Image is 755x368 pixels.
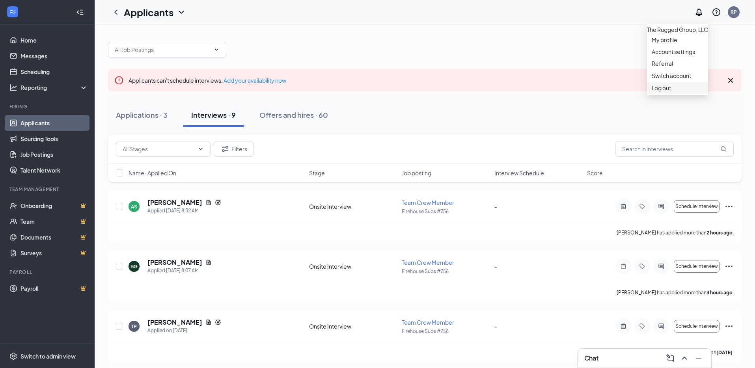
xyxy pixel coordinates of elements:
[191,110,236,120] div: Interviews · 9
[224,77,286,84] a: Add your availability now
[402,169,431,177] span: Job posting
[21,115,88,131] a: Applicants
[656,203,666,210] svg: ActiveChat
[9,186,86,193] div: Team Management
[494,263,497,270] span: -
[21,64,88,80] a: Scheduling
[309,262,397,270] div: Onsite Interview
[712,7,721,17] svg: QuestionInfo
[147,207,221,215] div: Applied [DATE] 8:32 AM
[656,263,666,269] svg: ActiveChat
[124,6,173,19] h1: Applicants
[675,264,718,269] span: Schedule interview
[402,259,454,266] span: Team Crew Member
[402,208,490,215] p: Firehouse Subs #756
[205,259,212,266] svg: Document
[692,352,705,364] button: Minimize
[587,169,603,177] span: Score
[259,110,328,120] div: Offers and hires · 60
[21,245,88,261] a: SurveysCrown
[9,103,86,110] div: Hiring
[724,202,734,211] svg: Ellipses
[619,203,628,210] svg: ActiveNote
[674,320,720,333] button: Schedule interview
[147,327,221,335] div: Applied on [DATE]
[214,141,254,157] button: Filter Filters
[309,203,397,210] div: Onsite Interview
[584,354,598,362] h3: Chat
[694,353,703,363] svg: Minimize
[9,84,17,91] svg: Analysis
[131,203,137,210] div: AS
[494,203,497,210] span: -
[129,169,176,177] span: Name · Applied On
[494,169,544,177] span: Interview Schedule
[619,263,628,269] svg: Note
[131,323,137,330] div: TP
[674,200,720,213] button: Schedule interview
[724,262,734,271] svg: Ellipses
[215,319,221,325] svg: Reapply
[147,267,212,275] div: Applied [DATE] 8:07 AM
[716,349,733,355] b: [DATE]
[21,131,88,147] a: Sourcing Tools
[617,229,734,236] p: [PERSON_NAME] has applied more than .
[123,145,194,153] input: All Stages
[21,229,88,245] a: DocumentsCrown
[678,352,691,364] button: ChevronUp
[638,203,647,210] svg: Tag
[114,76,124,85] svg: Error
[720,146,727,152] svg: MagnifyingGlass
[707,230,733,236] b: 2 hours ago
[147,318,202,327] h5: [PERSON_NAME]
[309,322,397,330] div: Onsite Interview
[205,199,212,206] svg: Document
[707,290,733,296] b: 3 hours ago
[638,263,647,269] svg: Tag
[615,141,734,157] input: Search in interviews
[116,110,168,120] div: Applications · 3
[402,199,454,206] span: Team Crew Member
[21,48,88,64] a: Messages
[115,45,210,54] input: All Job Postings
[147,258,202,267] h5: [PERSON_NAME]
[674,260,720,273] button: Schedule interview
[147,198,202,207] h5: [PERSON_NAME]
[205,319,212,325] svg: Document
[617,289,734,296] p: [PERSON_NAME] has applied more than .
[664,352,677,364] button: ComposeMessage
[675,323,718,329] span: Schedule interview
[215,199,221,206] svg: Reapply
[9,269,86,275] div: Payroll
[694,7,704,17] svg: Notifications
[220,144,230,154] svg: Filter
[402,319,454,326] span: Team Crew Member
[494,323,497,330] span: -
[21,352,76,360] div: Switch to admin view
[638,323,647,329] svg: Tag
[21,32,88,48] a: Home
[21,281,88,296] a: PayrollCrown
[724,322,734,331] svg: Ellipses
[309,169,325,177] span: Stage
[666,353,675,363] svg: ComposeMessage
[656,323,666,329] svg: ActiveChat
[675,204,718,209] span: Schedule interview
[111,7,121,17] svg: ChevronLeft
[726,76,735,85] svg: Cross
[21,147,88,162] a: Job Postings
[680,353,689,363] svg: ChevronUp
[619,323,628,329] svg: ActiveNote
[21,84,88,91] div: Reporting
[130,263,138,270] div: BG
[76,8,84,16] svg: Collapse
[9,352,17,360] svg: Settings
[21,198,88,214] a: OnboardingCrown
[402,328,490,335] p: Firehouse Subs #756
[9,8,17,16] svg: WorkstreamLogo
[177,7,186,17] svg: ChevronDown
[213,46,220,53] svg: ChevronDown
[198,146,204,152] svg: ChevronDown
[21,214,88,229] a: TeamCrown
